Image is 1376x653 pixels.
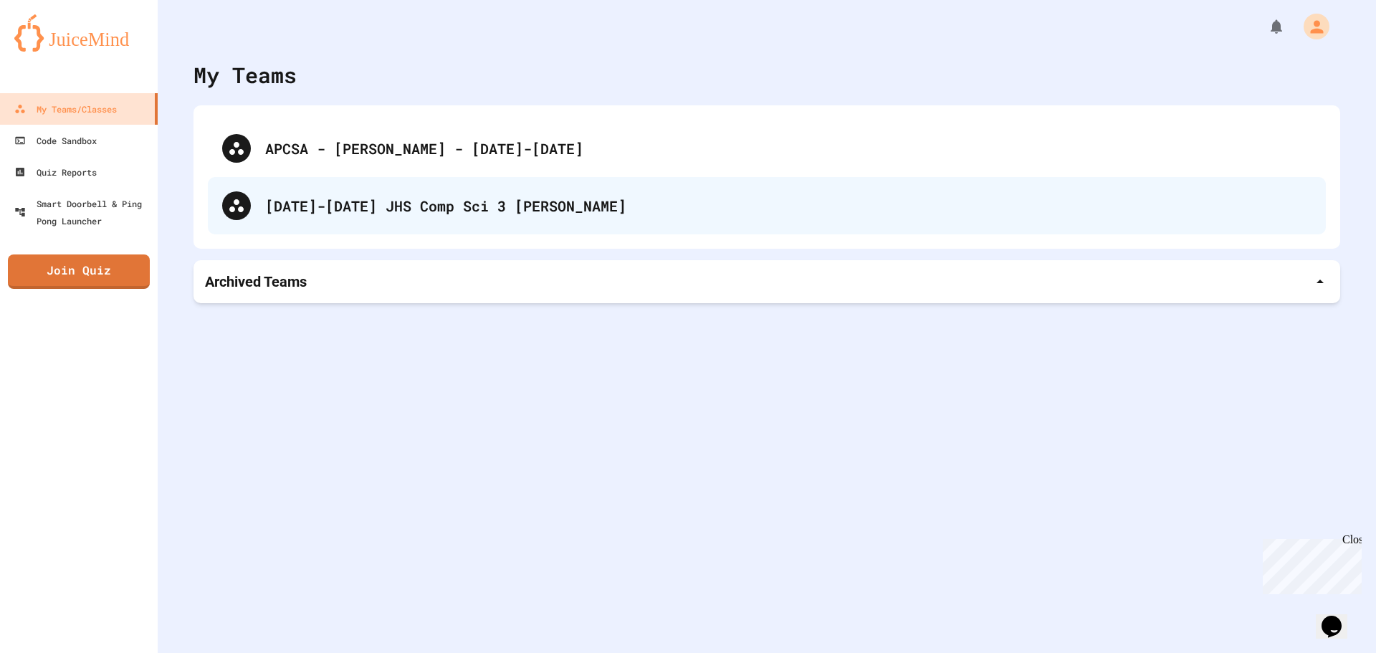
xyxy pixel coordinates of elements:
div: [DATE]-[DATE] JHS Comp Sci 3 [PERSON_NAME] [208,177,1326,234]
div: My Notifications [1241,14,1289,39]
img: logo-orange.svg [14,14,143,52]
div: Code Sandbox [14,132,97,149]
iframe: chat widget [1257,533,1362,594]
div: My Teams [193,59,297,91]
div: Chat with us now!Close [6,6,99,91]
p: Archived Teams [205,272,307,292]
div: My Teams/Classes [14,100,117,118]
div: Smart Doorbell & Ping Pong Launcher [14,195,152,229]
a: Join Quiz [8,254,150,289]
div: [DATE]-[DATE] JHS Comp Sci 3 [PERSON_NAME] [265,195,1311,216]
div: My Account [1289,10,1333,43]
iframe: chat widget [1316,596,1362,639]
div: APCSA - [PERSON_NAME] - [DATE]-[DATE] [265,138,1311,159]
div: APCSA - [PERSON_NAME] - [DATE]-[DATE] [208,120,1326,177]
div: Quiz Reports [14,163,97,181]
